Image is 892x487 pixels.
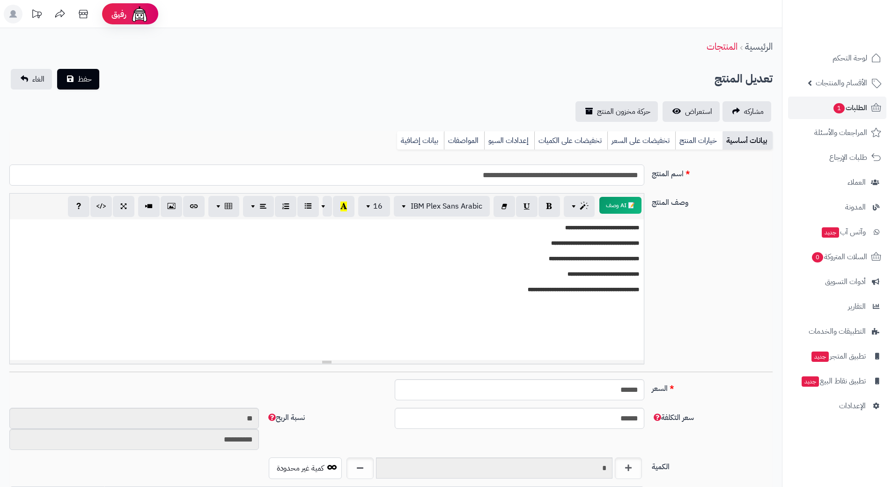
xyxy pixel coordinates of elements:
a: الإعدادات [788,395,886,417]
label: وصف المنتج [648,193,776,208]
span: وآتس آب [821,225,866,239]
span: الإعدادات [839,399,866,412]
label: السعر [648,379,776,394]
a: أدوات التسويق [788,270,886,293]
a: المنتجات [707,39,737,53]
span: جديد [802,376,819,387]
button: 16 [358,196,390,217]
button: 📝 AI وصف [599,197,641,214]
span: الطلبات [833,101,867,114]
a: تخفيضات على السعر [607,131,675,150]
a: تطبيق المتجرجديد [788,345,886,367]
span: استعراض [685,106,712,117]
span: جديد [822,227,839,238]
a: وآتس آبجديد [788,221,886,243]
label: اسم المنتج [648,165,776,180]
a: تحديثات المنصة [25,5,48,26]
span: تطبيق المتجر [811,350,866,363]
img: ai-face.png [130,5,149,23]
span: رفيق [111,8,126,20]
span: تطبيق نقاط البيع [801,375,866,388]
a: الطلبات1 [788,97,886,119]
a: المراجعات والأسئلة [788,121,886,144]
label: الكمية [648,457,776,472]
a: إعدادات السيو [484,131,534,150]
a: الغاء [11,69,52,90]
span: نسبة الربح [266,412,305,423]
button: IBM Plex Sans Arabic [394,196,490,217]
a: تخفيضات على الكميات [534,131,607,150]
a: طلبات الإرجاع [788,146,886,169]
span: 16 [373,201,383,212]
button: حفظ [57,69,99,90]
span: الأقسام والمنتجات [816,76,867,90]
a: العملاء [788,171,886,194]
a: تطبيق نقاط البيعجديد [788,370,886,392]
span: المدونة [845,201,866,214]
span: المراجعات والأسئلة [814,126,867,139]
span: جديد [811,352,829,362]
span: لوحة التحكم [833,52,867,65]
span: أدوات التسويق [825,275,866,288]
h2: تعديل المنتج [715,69,773,89]
a: استعراض [663,101,720,122]
a: الرئيسية [745,39,773,53]
a: المواصفات [444,131,484,150]
span: 0 [812,252,823,262]
a: لوحة التحكم [788,47,886,69]
span: IBM Plex Sans Arabic [411,201,482,212]
span: 1 [833,103,845,113]
a: حركة مخزون المنتج [575,101,658,122]
a: خيارات المنتج [675,131,722,150]
span: حركة مخزون المنتج [597,106,650,117]
span: حفظ [78,74,92,85]
a: مشاركه [722,101,771,122]
a: التقارير [788,295,886,318]
span: التقارير [848,300,866,313]
span: مشاركه [744,106,764,117]
span: السلات المتروكة [811,250,867,263]
a: التطبيقات والخدمات [788,320,886,343]
span: التطبيقات والخدمات [809,325,866,338]
a: المدونة [788,196,886,218]
span: العملاء [848,176,866,189]
a: بيانات إضافية [397,131,444,150]
span: الغاء [32,74,44,85]
a: بيانات أساسية [722,131,773,150]
span: سعر التكلفة [652,412,694,423]
a: السلات المتروكة0 [788,246,886,268]
span: طلبات الإرجاع [829,151,867,164]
